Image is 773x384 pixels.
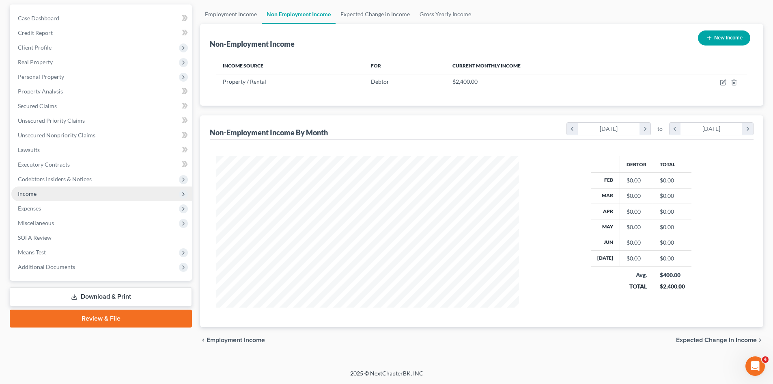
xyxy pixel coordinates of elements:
span: Personal Property [18,73,64,80]
span: 4 [762,356,769,363]
th: Feb [591,173,620,188]
span: Income Source [223,63,263,69]
span: Unsecured Nonpriority Claims [18,132,95,139]
span: Miscellaneous [18,219,54,226]
a: Unsecured Nonpriority Claims [11,128,192,143]
span: Unsecured Priority Claims [18,117,85,124]
i: chevron_right [757,337,763,343]
span: Lawsuits [18,146,40,153]
th: Apr [591,204,620,219]
td: $0.00 [653,219,691,235]
span: $2,400.00 [452,78,478,85]
div: $0.00 [627,192,646,200]
i: chevron_left [670,123,680,135]
span: Property / Rental [223,78,266,85]
a: Lawsuits [11,143,192,157]
div: $0.00 [627,254,646,263]
span: Employment Income [207,337,265,343]
th: May [591,219,620,235]
td: $0.00 [653,235,691,250]
th: Total [653,156,691,172]
th: [DATE] [591,251,620,266]
span: Expenses [18,205,41,212]
a: Case Dashboard [11,11,192,26]
div: $0.00 [627,208,646,216]
iframe: Intercom live chat [745,356,765,376]
a: Credit Report [11,26,192,40]
a: Gross Yearly Income [415,4,476,24]
button: New Income [698,30,750,46]
span: Executory Contracts [18,161,70,168]
a: Secured Claims [11,99,192,113]
div: TOTAL [627,282,647,291]
th: Debtor [620,156,653,172]
i: chevron_right [640,123,650,135]
td: $0.00 [653,173,691,188]
th: Mar [591,188,620,204]
span: Secured Claims [18,102,57,109]
div: Avg. [627,271,647,279]
span: Means Test [18,249,46,256]
div: [DATE] [578,123,640,135]
i: chevron_left [200,337,207,343]
a: Unsecured Priority Claims [11,113,192,128]
div: Non-Employment Income By Month [210,128,328,137]
td: $0.00 [653,188,691,204]
span: Debtor [371,78,389,85]
div: $0.00 [627,239,646,247]
div: Non-Employment Income [210,39,295,49]
a: Property Analysis [11,84,192,99]
button: chevron_left Employment Income [200,337,265,343]
a: SOFA Review [11,230,192,245]
span: Expected Change in Income [676,337,757,343]
a: Executory Contracts [11,157,192,172]
div: $400.00 [660,271,685,279]
span: SOFA Review [18,234,52,241]
div: $2,400.00 [660,282,685,291]
a: Expected Change in Income [336,4,415,24]
span: Current Monthly Income [452,63,521,69]
button: Expected Change in Income chevron_right [676,337,763,343]
span: Additional Documents [18,263,75,270]
span: Property Analysis [18,88,63,95]
span: Codebtors Insiders & Notices [18,176,92,182]
div: $0.00 [627,176,646,184]
div: $0.00 [627,223,646,231]
span: Credit Report [18,29,53,36]
td: $0.00 [653,251,691,266]
div: 2025 © NextChapterBK, INC [155,369,618,384]
span: Client Profile [18,44,52,51]
a: Employment Income [200,4,262,24]
i: chevron_left [567,123,578,135]
div: [DATE] [680,123,743,135]
a: Download & Print [10,287,192,306]
span: Real Property [18,59,53,65]
th: Jun [591,235,620,250]
span: to [657,125,663,133]
i: chevron_right [742,123,753,135]
a: Non Employment Income [262,4,336,24]
a: Review & File [10,310,192,328]
span: For [371,63,381,69]
span: Case Dashboard [18,15,59,22]
span: Income [18,190,37,197]
td: $0.00 [653,204,691,219]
